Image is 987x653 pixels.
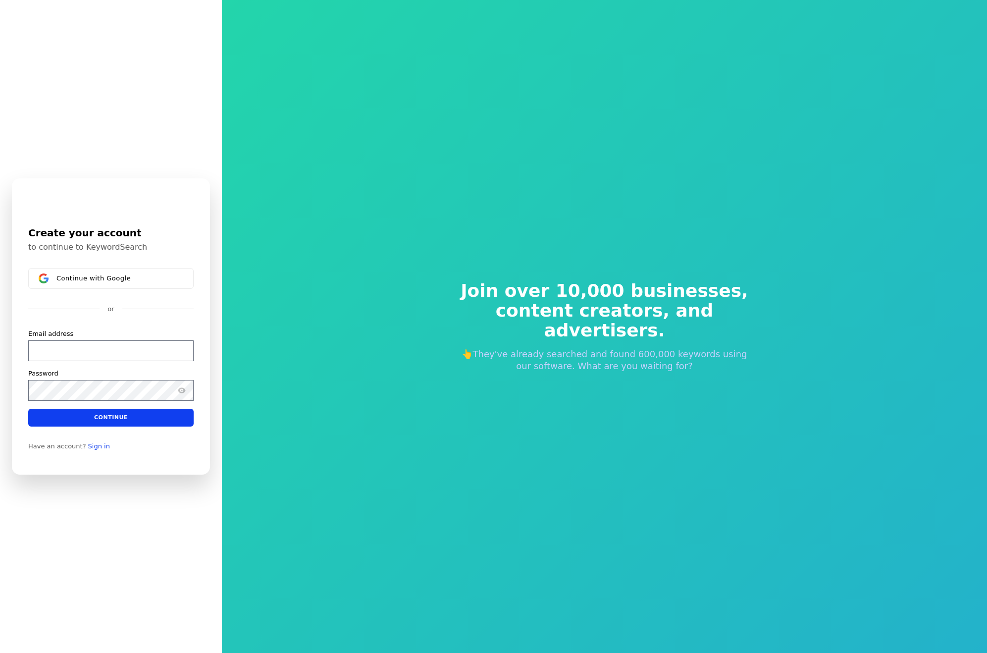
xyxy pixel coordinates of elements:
img: Sign in with Google [39,273,49,283]
span: Have an account? [28,442,86,450]
p: or [107,305,114,314]
span: content creators, and advertisers. [454,301,755,340]
h1: Create your account [28,225,194,240]
p: to continue to KeywordSearch [28,242,194,252]
label: Email address [28,329,73,338]
button: Sign in with GoogleContinue with Google [28,268,194,289]
span: Join over 10,000 businesses, [454,281,755,301]
button: Continue [28,409,194,427]
p: 👆They've already searched and found 600,000 keywords using our software. What are you waiting for? [454,348,755,372]
label: Password [28,369,58,378]
a: Sign in [88,442,110,450]
button: Show password [176,384,188,396]
span: Continue with Google [56,274,131,282]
